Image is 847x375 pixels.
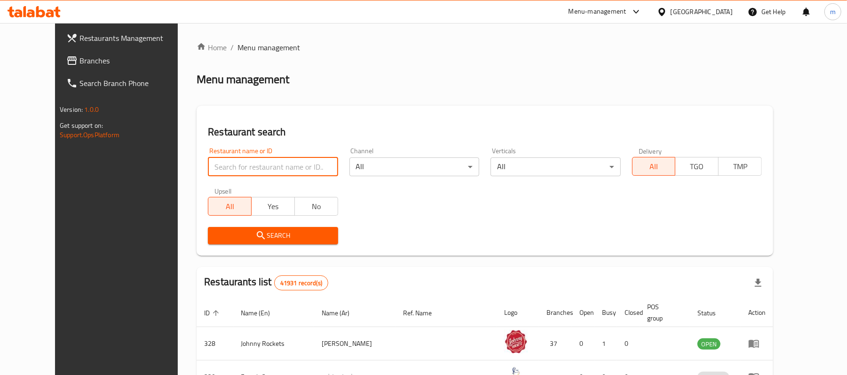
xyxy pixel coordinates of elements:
[60,129,119,141] a: Support.OpsPlatform
[718,157,762,176] button: TMP
[241,307,282,319] span: Name (En)
[671,7,733,17] div: [GEOGRAPHIC_DATA]
[212,200,248,213] span: All
[255,200,291,213] span: Yes
[214,187,232,194] label: Upsell
[60,119,103,132] span: Get support on:
[275,279,328,288] span: 41931 record(s)
[197,327,233,360] td: 328
[237,42,300,53] span: Menu management
[299,200,334,213] span: No
[294,197,338,216] button: No
[274,275,328,290] div: Total records count
[539,298,572,327] th: Branches
[349,157,479,176] div: All
[572,327,594,360] td: 0
[60,103,83,116] span: Version:
[569,6,626,17] div: Menu-management
[722,160,758,173] span: TMP
[679,160,715,173] span: TGO
[208,157,338,176] input: Search for restaurant name or ID..
[697,339,720,350] span: OPEN
[594,327,617,360] td: 1
[491,157,620,176] div: All
[197,72,289,87] h2: Menu management
[251,197,295,216] button: Yes
[636,160,672,173] span: All
[84,103,99,116] span: 1.0.0
[79,32,189,44] span: Restaurants Management
[594,298,617,327] th: Busy
[79,78,189,89] span: Search Branch Phone
[741,298,773,327] th: Action
[208,125,762,139] h2: Restaurant search
[208,227,338,244] button: Search
[404,307,444,319] span: Ref. Name
[197,42,773,53] nav: breadcrumb
[572,298,594,327] th: Open
[830,7,836,17] span: m
[504,330,528,353] img: Johnny Rockets
[632,157,676,176] button: All
[204,275,328,290] h2: Restaurants list
[697,307,728,319] span: Status
[79,55,189,66] span: Branches
[59,72,197,94] a: Search Branch Phone
[208,197,252,216] button: All
[215,230,330,242] span: Search
[314,327,396,360] td: [PERSON_NAME]
[747,272,769,294] div: Export file
[59,27,197,49] a: Restaurants Management
[675,157,719,176] button: TGO
[497,298,539,327] th: Logo
[204,307,222,319] span: ID
[59,49,197,72] a: Branches
[197,42,227,53] a: Home
[539,327,572,360] td: 37
[647,301,679,324] span: POS group
[233,327,314,360] td: Johnny Rockets
[322,307,362,319] span: Name (Ar)
[617,327,640,360] td: 0
[748,338,766,349] div: Menu
[230,42,234,53] li: /
[617,298,640,327] th: Closed
[639,148,662,154] label: Delivery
